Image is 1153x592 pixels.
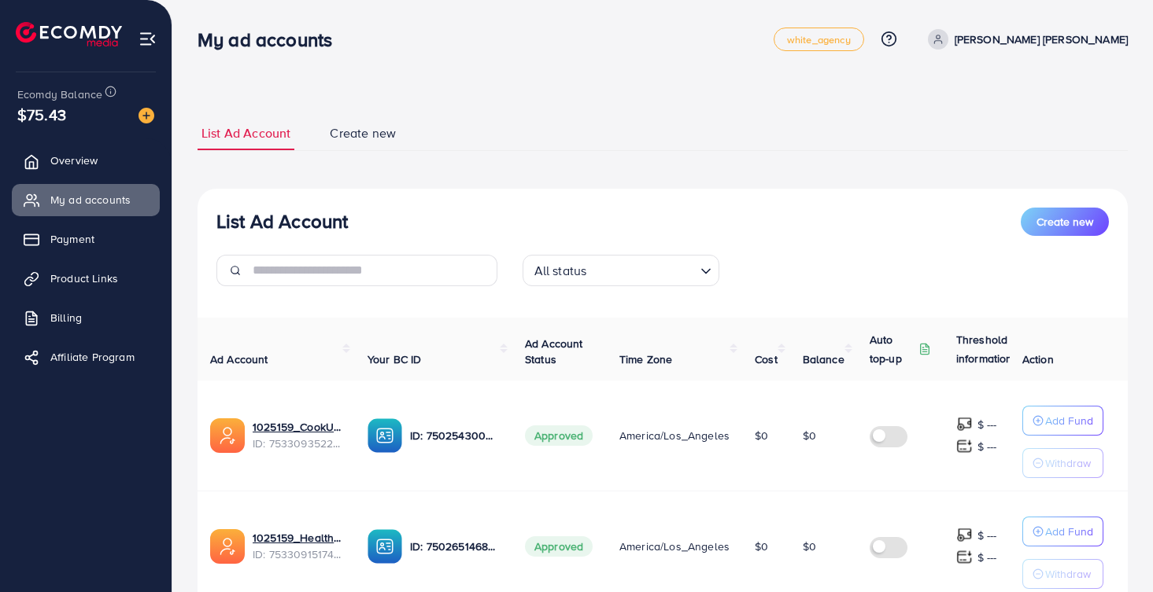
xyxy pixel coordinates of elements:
[50,153,98,168] span: Overview
[956,527,973,543] img: top-up amount
[1022,406,1103,436] button: Add Fund
[17,86,102,102] span: Ecomdy Balance
[12,341,160,373] a: Affiliate Program
[525,425,593,446] span: Approved
[1045,522,1093,541] p: Add Fund
[774,28,864,51] a: white_agency
[977,437,997,456] p: $ ---
[139,30,157,48] img: menu
[17,103,66,126] span: $75.43
[956,549,973,565] img: top-up amount
[410,537,500,556] p: ID: 7502651468420317191
[1045,564,1091,583] p: Withdraw
[525,536,593,557] span: Approved
[368,529,402,564] img: ic-ba-acc.ded83a64.svg
[50,231,94,247] span: Payment
[253,530,342,562] div: <span class='underline'>1025159_Healthy Vibrant Living_1753934588845</span></br>7533091517477666817
[368,351,422,367] span: Your BC ID
[977,548,997,567] p: $ ---
[755,351,778,367] span: Cost
[803,539,816,554] span: $0
[253,419,342,435] a: 1025159_CookURC Essentials_1753935022025
[619,428,730,443] span: America/Los_Angeles
[330,124,396,142] span: Create new
[956,416,973,432] img: top-up amount
[410,426,500,445] p: ID: 7502543000648794128
[803,351,844,367] span: Balance
[12,184,160,215] a: My ad accounts
[956,438,973,454] img: top-up amount
[253,530,342,546] a: 1025159_Healthy Vibrant Living_1753934588845
[787,35,851,45] span: white_agency
[210,529,245,564] img: ic-ads-acc.e4c84228.svg
[956,330,1033,368] p: Threshold information
[50,192,131,208] span: My ad accounts
[50,270,118,286] span: Product Links
[1022,559,1103,589] button: Withdraw
[12,223,160,255] a: Payment
[523,255,719,286] div: Search for option
[50,349,135,365] span: Affiliate Program
[216,210,348,233] h3: List Ad Account
[803,428,816,443] span: $0
[755,539,768,554] span: $0
[201,124,290,142] span: List Ad Account
[139,108,154,123] img: image
[531,259,590,282] span: All status
[977,415,997,434] p: $ ---
[1022,351,1054,367] span: Action
[368,418,402,453] img: ic-ba-acc.ded83a64.svg
[955,30,1128,49] p: [PERSON_NAME] [PERSON_NAME]
[16,22,122,46] img: logo
[1021,208,1109,236] button: Create new
[1045,411,1093,430] p: Add Fund
[198,28,345,51] h3: My ad accounts
[922,29,1128,50] a: [PERSON_NAME] [PERSON_NAME]
[1045,454,1091,472] p: Withdraw
[210,418,245,453] img: ic-ads-acc.e4c84228.svg
[1022,448,1103,478] button: Withdraw
[253,436,342,451] span: ID: 7533093522495029249
[253,419,342,451] div: <span class='underline'>1025159_CookURC Essentials_1753935022025</span></br>7533093522495029249
[12,263,160,294] a: Product Links
[870,330,915,368] p: Auto top-up
[619,539,730,554] span: America/Los_Angeles
[12,302,160,333] a: Billing
[591,256,693,282] input: Search for option
[1022,517,1103,546] button: Add Fund
[1037,214,1093,230] span: Create new
[619,351,672,367] span: Time Zone
[525,336,583,367] span: Ad Account Status
[755,428,768,443] span: $0
[12,145,160,176] a: Overview
[50,310,82,325] span: Billing
[977,526,997,545] p: $ ---
[210,351,268,367] span: Ad Account
[253,546,342,562] span: ID: 7533091517477666817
